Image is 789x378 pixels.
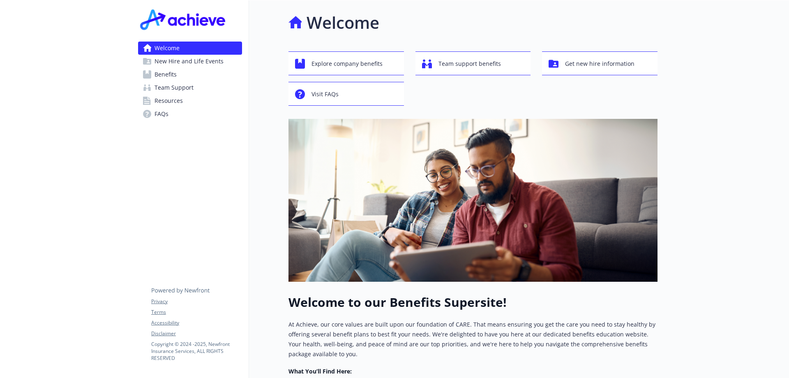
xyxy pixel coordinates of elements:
a: Privacy [151,298,242,305]
p: Copyright © 2024 - 2025 , Newfront Insurance Services, ALL RIGHTS RESERVED [151,341,242,362]
span: Visit FAQs [311,86,339,102]
a: New Hire and Life Events [138,55,242,68]
p: At Achieve, our core values are built upon our foundation of CARE. That means ensuring you get th... [288,320,657,359]
button: Team support benefits [415,51,531,75]
h1: Welcome to our Benefits Supersite! [288,295,657,310]
a: FAQs [138,107,242,121]
span: Team support benefits [438,56,501,72]
button: Explore company benefits [288,51,404,75]
img: overview page banner [288,119,657,282]
span: New Hire and Life Events [155,55,224,68]
span: Get new hire information [565,56,634,72]
a: Terms [151,308,242,316]
a: Welcome [138,42,242,55]
a: Team Support [138,81,242,94]
span: Resources [155,94,183,107]
a: Resources [138,94,242,107]
a: Benefits [138,68,242,81]
a: Accessibility [151,319,242,327]
button: Get new hire information [542,51,657,75]
span: Benefits [155,68,177,81]
a: Disclaimer [151,330,242,337]
strong: What You’ll Find Here: [288,367,352,375]
span: FAQs [155,107,168,121]
span: Explore company benefits [311,56,383,72]
span: Team Support [155,81,194,94]
span: Welcome [155,42,180,55]
button: Visit FAQs [288,82,404,106]
h1: Welcome [307,10,379,35]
